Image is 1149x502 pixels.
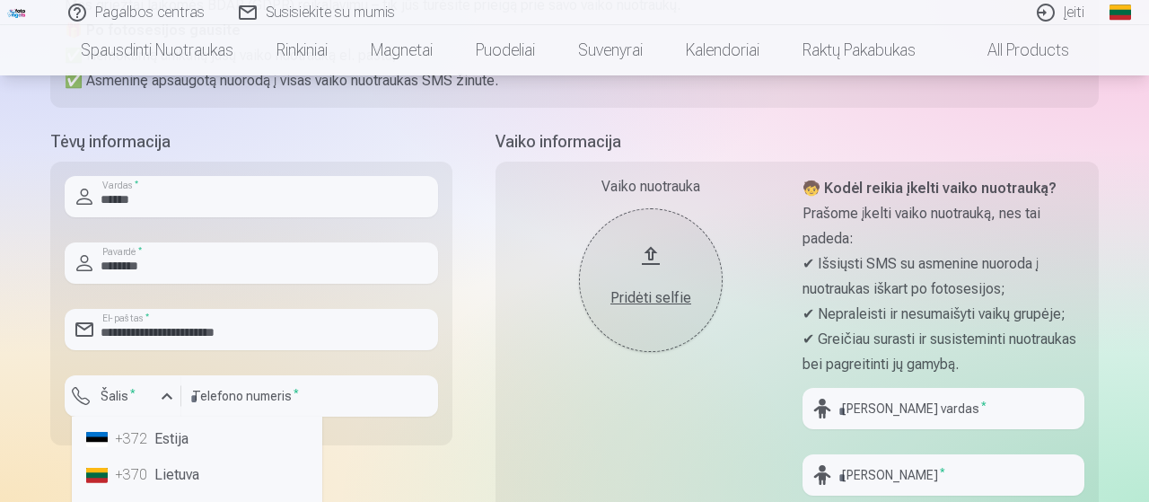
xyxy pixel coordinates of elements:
[803,327,1084,377] p: ✔ Greičiau surasti ir susisteminti nuotraukas bei pagreitinti jų gamybą.
[50,129,452,154] h5: Tėvų informacija
[59,25,255,75] a: Spausdinti nuotraukas
[597,287,705,309] div: Pridėti selfie
[803,201,1084,251] p: Prašome įkelti vaiko nuotrauką, nes tai padeda:
[454,25,557,75] a: Puodeliai
[79,457,315,493] li: Lietuva
[349,25,454,75] a: Magnetai
[664,25,781,75] a: Kalendoriai
[65,68,1084,93] p: ✅ Asmeninę apsaugotą nuorodą į visas vaiko nuotraukas SMS žinute.
[255,25,349,75] a: Rinkiniai
[937,25,1091,75] a: All products
[7,7,27,18] img: /fa2
[803,251,1084,302] p: ✔ Išsiųsti SMS su asmenine nuoroda į nuotraukas iškart po fotosesijos;
[803,180,1057,197] strong: 🧒 Kodėl reikia įkelti vaiko nuotrauką?
[65,375,181,417] button: Šalis*
[557,25,664,75] a: Suvenyrai
[79,421,315,457] li: Estija
[781,25,937,75] a: Raktų pakabukas
[496,129,1099,154] h5: Vaiko informacija
[579,208,723,352] button: Pridėti selfie
[803,302,1084,327] p: ✔ Nepraleisti ir nesumaišyti vaikų grupėje;
[510,176,792,198] div: Vaiko nuotrauka
[93,387,143,405] label: Šalis
[115,464,151,486] div: +370
[115,428,151,450] div: +372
